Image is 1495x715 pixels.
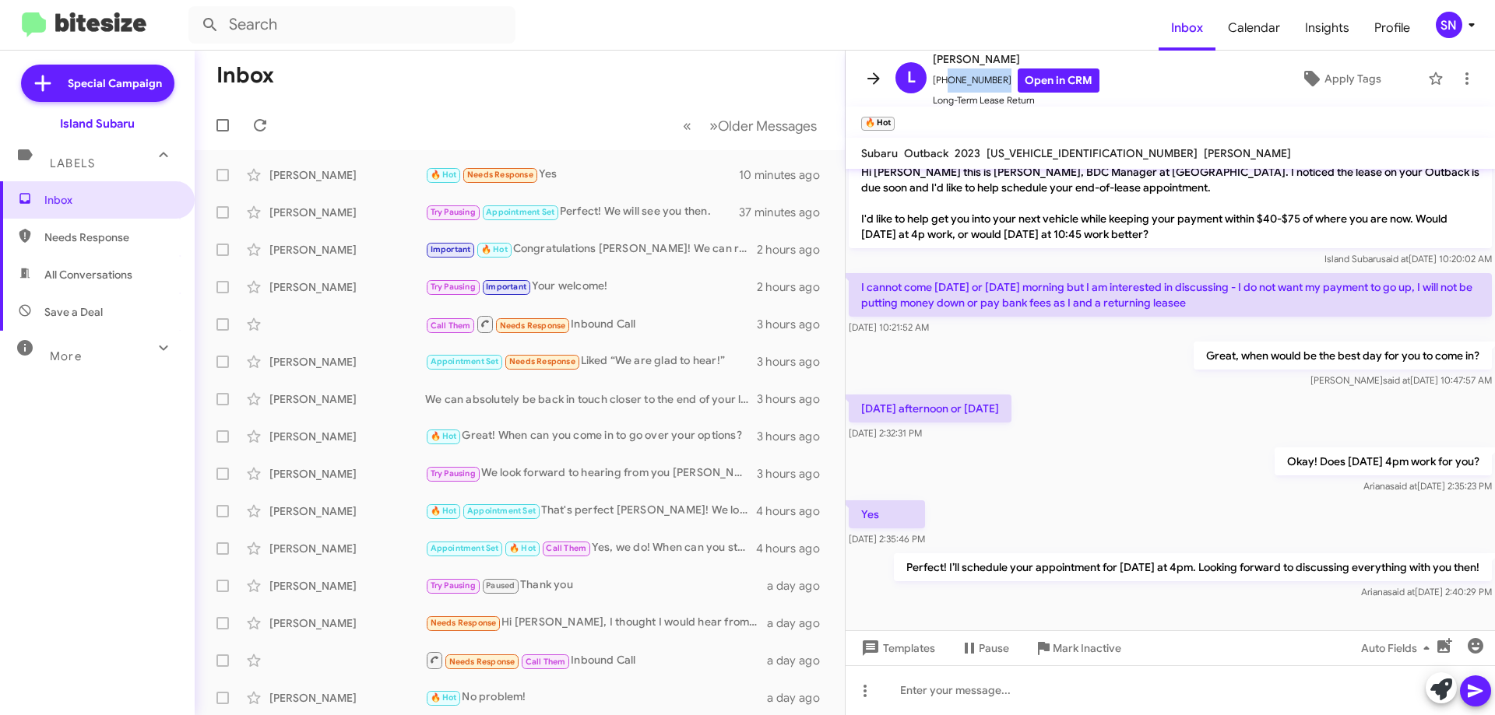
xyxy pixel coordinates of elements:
[1261,65,1420,93] button: Apply Tags
[44,304,103,320] span: Save a Deal
[1363,480,1492,492] span: Ariana [DATE] 2:35:23 PM
[757,429,832,444] div: 3 hours ago
[425,314,757,334] div: Inbound Call
[68,75,162,91] span: Special Campaign
[674,110,826,142] nav: Page navigation example
[1159,5,1215,51] a: Inbox
[739,205,832,220] div: 37 minutes ago
[1215,5,1293,51] a: Calendar
[767,615,832,631] div: a day ago
[44,192,177,208] span: Inbox
[674,110,701,142] button: Previous
[849,394,1011,422] p: [DATE] afternoon or [DATE]
[486,282,526,292] span: Important
[767,690,832,706] div: a day ago
[894,553,1492,581] p: Perfect! I’ll schedule your appointment for [DATE] at 4pm. Looking forward to discussing everythi...
[425,427,757,445] div: Great! When can you come in to go over your options?
[1388,586,1415,598] span: said at
[425,203,739,221] div: Perfect! We will see you then.
[467,170,533,180] span: Needs Response
[849,500,925,528] p: Yes
[60,116,135,131] div: Island Subaru
[1022,634,1134,662] button: Mark Inactive
[425,278,757,296] div: Your welcome!
[509,356,575,366] span: Needs Response
[431,506,457,516] span: 🔥 Hot
[849,273,1492,317] p: I cannot come [DATE] or [DATE] morning but I am interested in discussing - I do not want my payme...
[50,156,95,170] span: Labels
[861,146,898,160] span: Subaru
[1390,480,1417,492] span: said at
[1423,12,1478,38] button: SN
[1436,12,1462,38] div: SN
[1383,374,1410,386] span: said at
[50,349,82,363] span: More
[1362,5,1423,51] a: Profile
[431,618,497,628] span: Needs Response
[425,539,756,557] div: Yes, we do! When can you stop by the showroom to take a look at the Subaru Ascent's we have in st...
[756,503,832,519] div: 4 hours ago
[526,657,566,667] span: Call Them
[269,466,425,482] div: [PERSON_NAME]
[849,427,922,439] span: [DATE] 2:32:31 PM
[1194,342,1492,370] p: Great, when would be the best day for you to come in?
[955,146,980,160] span: 2023
[431,321,471,331] span: Call Them
[1349,634,1448,662] button: Auto Fields
[757,466,832,482] div: 3 hours ago
[683,116,691,135] span: «
[709,116,718,135] span: »
[1293,5,1362,51] a: Insights
[1204,146,1291,160] span: [PERSON_NAME]
[756,541,832,556] div: 4 hours ago
[425,240,757,258] div: Congratulations [PERSON_NAME]! We can remove you from the list.
[1018,68,1099,93] a: Open in CRM
[431,170,457,180] span: 🔥 Hot
[546,543,586,553] span: Call Them
[269,578,425,594] div: [PERSON_NAME]
[431,207,476,217] span: Try Pausing
[449,657,515,667] span: Needs Response
[1324,65,1381,93] span: Apply Tags
[481,244,508,254] span: 🔥 Hot
[979,634,1009,662] span: Pause
[425,577,767,594] div: Thank you
[269,167,425,183] div: [PERSON_NAME]
[425,689,767,706] div: No problem!
[216,63,274,88] h1: Inbox
[1275,447,1492,475] p: Okay! Does [DATE] 4pm work for you?
[933,93,1099,108] span: Long-Term Lease Return
[21,65,174,102] a: Special Campaign
[718,117,817,135] span: Older Messages
[269,205,425,220] div: [PERSON_NAME]
[269,503,425,519] div: [PERSON_NAME]
[425,502,756,520] div: That's perfect [PERSON_NAME]! We look forward to having you here.
[431,244,471,254] span: Important
[431,282,476,292] span: Try Pausing
[1053,634,1121,662] span: Mark Inactive
[425,391,757,407] div: We can absolutely be back in touch closer to the end of your lease!
[269,279,425,295] div: [PERSON_NAME]
[44,267,132,282] span: All Conversations
[757,242,832,258] div: 2 hours ago
[44,230,177,245] span: Needs Response
[269,541,425,556] div: [PERSON_NAME]
[425,650,767,670] div: Inbound Call
[948,634,1022,662] button: Pause
[431,431,457,441] span: 🔥 Hot
[757,391,832,407] div: 3 hours ago
[757,317,832,332] div: 3 hours ago
[431,580,476,591] span: Try Pausing
[739,167,832,183] div: 10 minutes ago
[846,634,948,662] button: Templates
[500,321,566,331] span: Needs Response
[849,321,929,333] span: [DATE] 10:21:52 AM
[269,615,425,631] div: [PERSON_NAME]
[486,580,515,591] span: Paused
[700,110,826,142] button: Next
[509,543,536,553] span: 🔥 Hot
